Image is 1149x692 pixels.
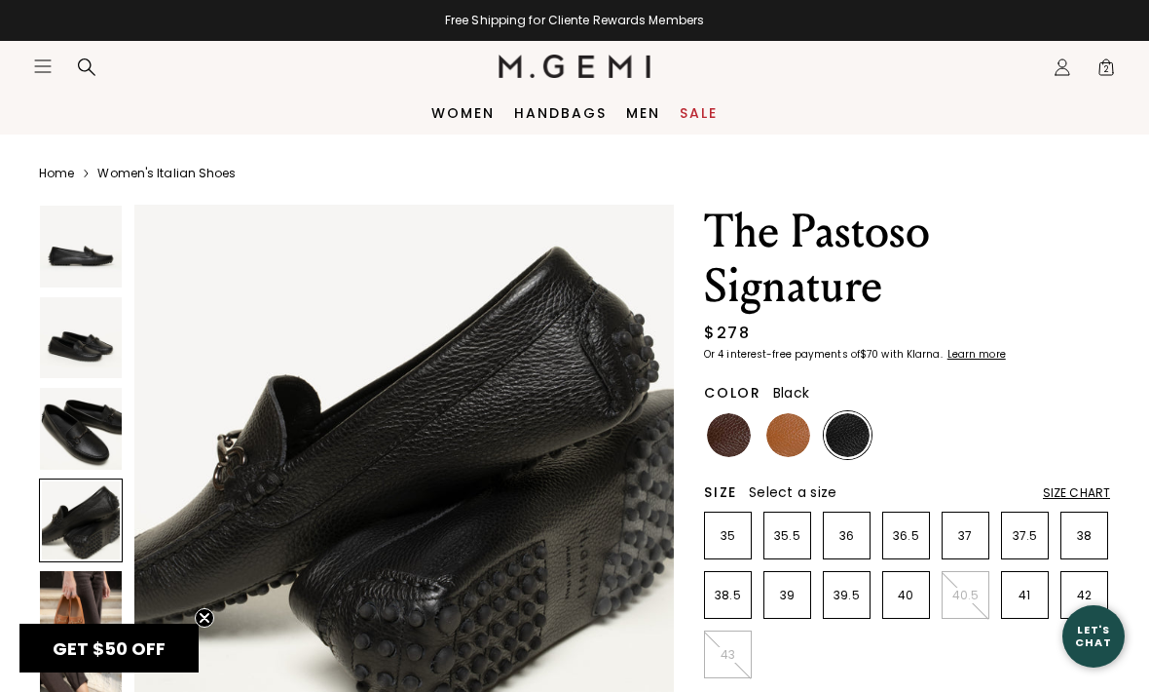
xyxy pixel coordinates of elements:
klarna-placement-style-cta: Learn more [947,347,1006,362]
p: 38 [1061,528,1107,544]
a: Sale [680,105,718,121]
h2: Color [704,385,761,401]
p: 40.5 [943,588,988,603]
p: 43 [705,647,751,663]
h2: Size [704,484,737,500]
a: Learn more [945,349,1006,361]
p: 38.5 [705,588,751,603]
klarna-placement-style-amount: $70 [860,347,878,362]
p: 37.5 [1002,528,1048,544]
klarna-placement-style-body: with Klarna [881,347,945,362]
img: The Pastoso Signature [40,571,122,653]
a: Women [431,105,495,121]
span: Black [773,383,809,403]
p: 36.5 [883,528,929,544]
img: The Pastoso Signature [40,297,122,379]
div: Let's Chat [1062,624,1125,648]
klarna-placement-style-body: Or 4 interest-free payments of [704,347,860,362]
span: 2 [1096,61,1116,81]
img: Chocolate [707,413,751,457]
p: 37 [943,528,988,544]
img: M.Gemi [499,55,651,78]
p: 41 [1002,588,1048,603]
p: 40 [883,588,929,603]
a: Handbags [514,105,607,121]
a: Women's Italian Shoes [97,166,236,181]
p: 35.5 [764,528,810,544]
div: $278 [704,322,750,345]
a: Men [626,105,660,121]
a: Home [39,166,74,181]
h1: The Pastoso Signature [704,205,1110,314]
img: The Pastoso Signature [40,388,122,470]
img: Tan [766,413,810,457]
span: Select a size [749,482,836,502]
button: Open site menu [33,57,53,76]
p: 39.5 [824,588,870,603]
img: Black [826,413,870,457]
div: Size Chart [1043,485,1110,501]
img: The Pastoso Signature [40,206,122,288]
div: GET $50 OFFClose teaser [19,624,199,673]
p: 42 [1061,588,1107,603]
p: 35 [705,528,751,544]
p: 39 [764,588,810,603]
p: 36 [824,528,870,544]
span: GET $50 OFF [53,636,166,661]
button: Close teaser [195,608,214,628]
